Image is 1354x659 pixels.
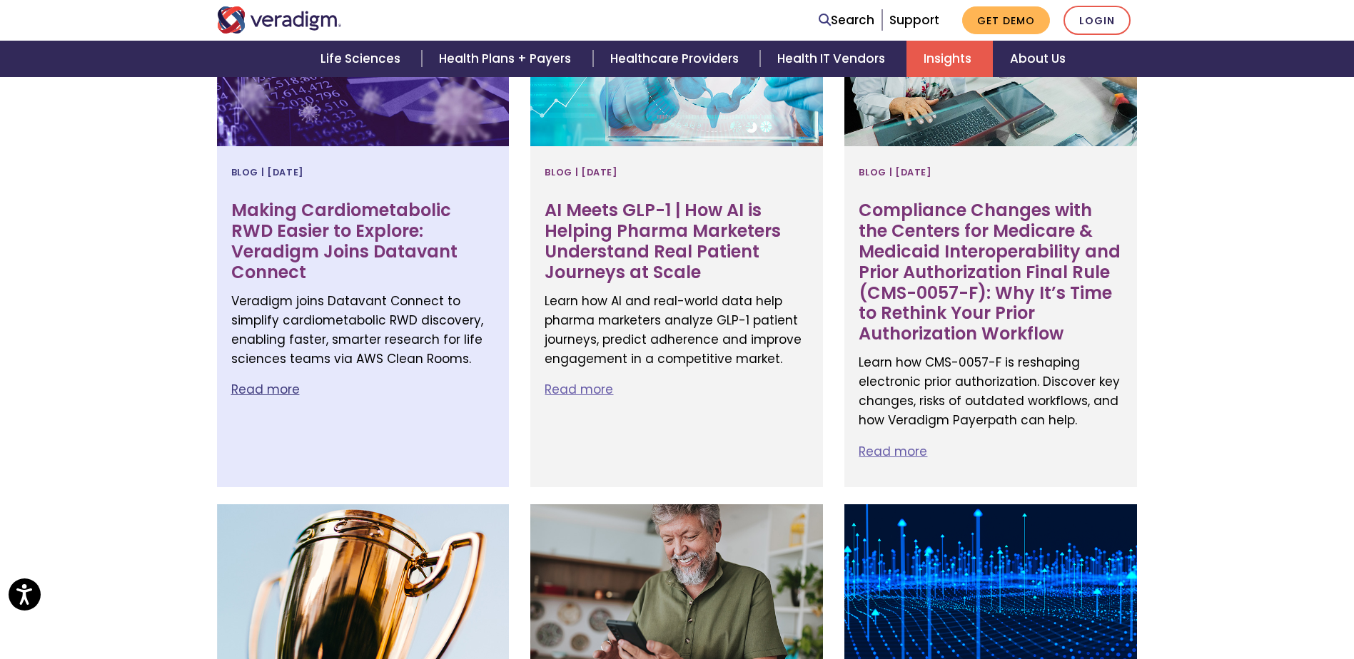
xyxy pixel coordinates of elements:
a: Read more [859,443,927,460]
a: About Us [993,41,1083,77]
span: Blog | [DATE] [545,160,617,183]
a: Health Plans + Payers [422,41,592,77]
p: Learn how CMS-0057-F is reshaping electronic prior authorization. Discover key changes, risks of ... [859,353,1123,431]
a: Read more [545,381,613,398]
p: Veradigm joins Datavant Connect to simplify cardiometabolic RWD discovery, enabling faster, smart... [231,292,495,369]
a: Support [889,11,939,29]
span: Blog | [DATE] [231,160,304,183]
h3: Making Cardiometabolic RWD Easier to Explore: Veradigm Joins Datavant Connect [231,200,495,282]
p: Learn how AI and real-world data help pharma marketers analyze GLP-1 patient journeys, predict ad... [545,292,809,369]
a: Life Sciences [303,41,422,77]
a: Healthcare Providers [593,41,760,77]
h3: AI Meets GLP-1 | How AI is Helping Pharma Marketers Understand Real Patient Journeys at Scale [545,200,809,282]
h3: Compliance Changes with the Centers for Medicare & Medicaid Interoperability and Prior Authorizat... [859,200,1123,344]
a: Get Demo [962,6,1050,34]
a: Read more [231,381,300,398]
img: Veradigm logo [217,6,342,34]
span: Blog | [DATE] [859,160,931,183]
a: Insights [906,41,993,77]
a: Login [1064,6,1131,35]
a: Health IT Vendors [760,41,906,77]
a: Search [819,11,874,30]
